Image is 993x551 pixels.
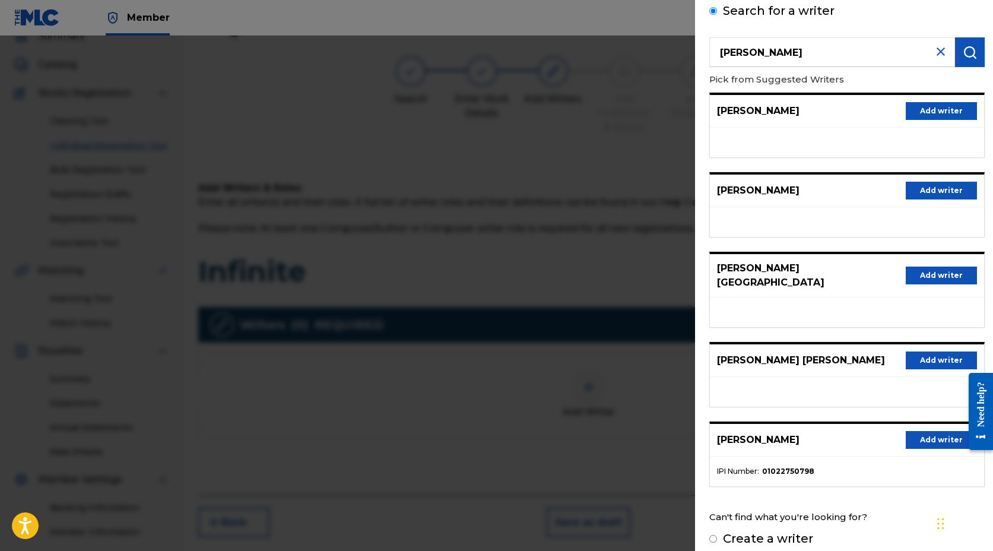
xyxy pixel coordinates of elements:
[934,494,993,551] iframe: Chat Widget
[906,431,977,449] button: Add writer
[762,466,814,477] strong: 01022750798
[717,183,800,198] p: [PERSON_NAME]
[934,45,948,59] img: close
[14,9,60,26] img: MLC Logo
[906,182,977,199] button: Add writer
[127,11,170,24] span: Member
[709,505,985,530] div: Can't find what you're looking for?
[723,531,813,546] label: Create a writer
[709,37,955,67] input: Search writer's name or IPI Number
[906,351,977,369] button: Add writer
[906,102,977,120] button: Add writer
[717,433,800,447] p: [PERSON_NAME]
[717,261,906,290] p: [PERSON_NAME] [GEOGRAPHIC_DATA]
[717,104,800,118] p: [PERSON_NAME]
[960,364,993,460] iframe: Resource Center
[717,353,885,368] p: [PERSON_NAME] [PERSON_NAME]
[717,466,759,477] span: IPI Number :
[963,45,977,59] img: Search Works
[906,267,977,284] button: Add writer
[709,67,917,93] p: Pick from Suggested Writers
[106,11,120,25] img: Top Rightsholder
[937,506,944,541] div: Drag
